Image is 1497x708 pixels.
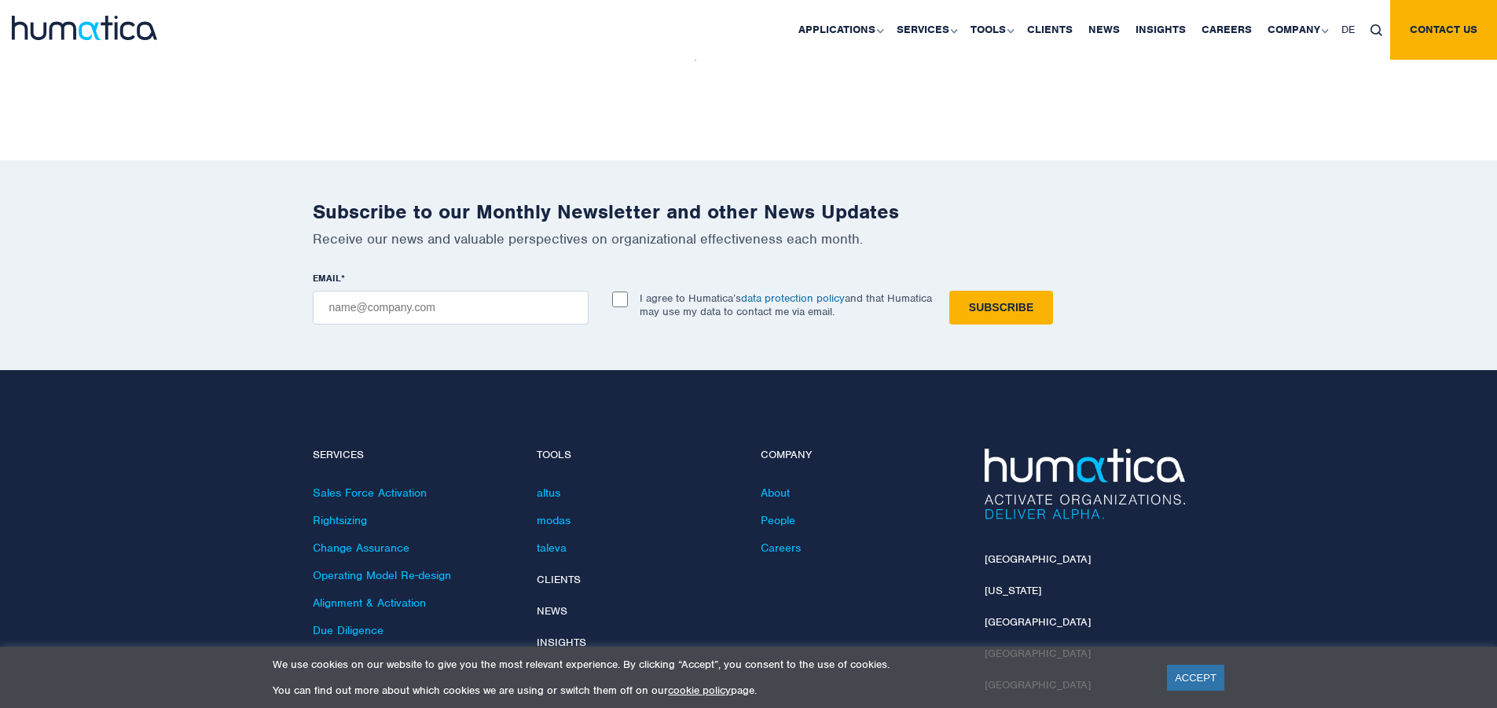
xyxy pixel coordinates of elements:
a: [US_STATE] [985,584,1041,597]
h2: Subscribe to our Monthly Newsletter and other News Updates [313,200,1185,224]
img: search_icon [1370,24,1382,36]
a: ACCEPT [1167,665,1224,691]
img: logo [12,16,157,40]
a: Due Diligence [313,623,383,637]
a: [GEOGRAPHIC_DATA] [985,552,1091,566]
img: Humatica [985,449,1185,519]
input: name@company.com [313,291,589,325]
span: DE [1341,23,1355,36]
a: Careers [761,541,801,555]
h4: Tools [537,449,737,462]
a: Insights [537,636,586,649]
a: News [537,604,567,618]
a: modas [537,513,571,527]
input: I agree to Humatica’sdata protection policyand that Humatica may use my data to contact me via em... [612,292,628,307]
p: Receive our news and valuable perspectives on organizational effectiveness each month. [313,230,1185,248]
span: EMAIL [313,272,341,284]
p: You can find out more about which cookies we are using or switch them off on our page. [273,684,1147,697]
a: About [761,486,790,500]
p: I agree to Humatica’s and that Humatica may use my data to contact me via email. [640,292,932,318]
a: Operating Model Re-design [313,568,451,582]
a: taleva [537,541,567,555]
a: data protection policy [741,292,845,305]
input: Subscribe [949,291,1053,325]
a: altus [537,486,560,500]
a: Rightsizing [313,513,367,527]
a: [GEOGRAPHIC_DATA] [985,615,1091,629]
h4: Company [761,449,961,462]
a: People [761,513,795,527]
a: Change Assurance [313,541,409,555]
h4: Services [313,449,513,462]
a: cookie policy [668,684,731,697]
a: Clients [537,573,581,586]
p: We use cookies on our website to give you the most relevant experience. By clicking “Accept”, you... [273,658,1147,671]
a: Alignment & Activation [313,596,426,610]
a: Sales Force Activation [313,486,427,500]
